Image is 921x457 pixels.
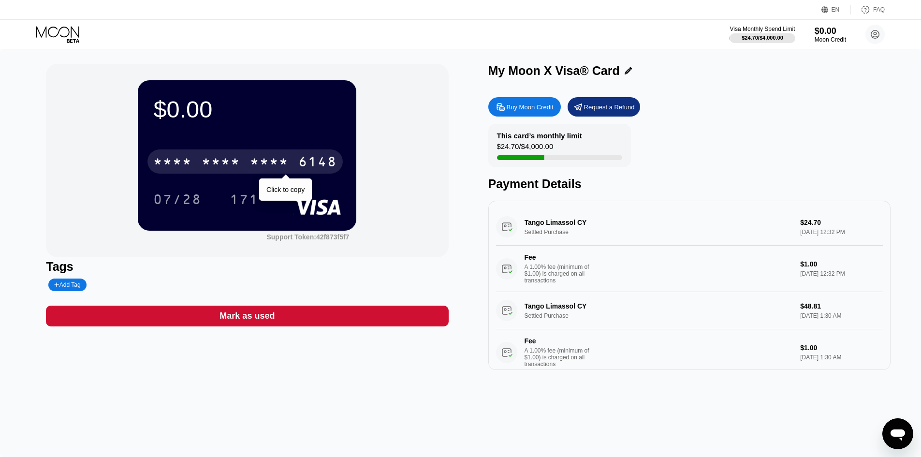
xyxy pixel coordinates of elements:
[815,26,846,43] div: $0.00Moon Credit
[266,233,349,241] div: Support Token:42f873f5f7
[54,281,80,288] div: Add Tag
[230,193,259,208] div: 171
[488,97,561,117] div: Buy Moon Credit
[568,97,640,117] div: Request a Refund
[800,344,882,352] div: $1.00
[742,35,783,41] div: $24.70 / $4,000.00
[496,246,883,292] div: FeeA 1.00% fee (minimum of $1.00) is charged on all transactions$1.00[DATE] 12:32 PM
[219,310,275,322] div: Mark as used
[46,306,448,326] div: Mark as used
[497,142,554,155] div: $24.70 / $4,000.00
[584,103,635,111] div: Request a Refund
[222,187,266,211] div: 171
[266,233,349,241] div: Support Token: 42f873f5f7
[46,260,448,274] div: Tags
[730,26,795,32] div: Visa Monthly Spend Limit
[815,26,846,36] div: $0.00
[496,329,883,376] div: FeeA 1.00% fee (minimum of $1.00) is charged on all transactions$1.00[DATE] 1:30 AM
[800,354,882,361] div: [DATE] 1:30 AM
[488,177,891,191] div: Payment Details
[832,6,840,13] div: EN
[525,347,597,368] div: A 1.00% fee (minimum of $1.00) is charged on all transactions
[815,36,846,43] div: Moon Credit
[851,5,885,15] div: FAQ
[821,5,851,15] div: EN
[48,279,86,291] div: Add Tag
[525,337,592,345] div: Fee
[497,132,582,140] div: This card’s monthly limit
[873,6,885,13] div: FAQ
[800,260,882,268] div: $1.00
[488,64,620,78] div: My Moon X Visa® Card
[266,186,305,193] div: Click to copy
[507,103,554,111] div: Buy Moon Credit
[298,155,337,171] div: 6148
[800,270,882,277] div: [DATE] 12:32 PM
[525,253,592,261] div: Fee
[146,187,209,211] div: 07/28
[153,193,202,208] div: 07/28
[730,26,795,43] div: Visa Monthly Spend Limit$24.70/$4,000.00
[525,264,597,284] div: A 1.00% fee (minimum of $1.00) is charged on all transactions
[153,96,341,123] div: $0.00
[882,418,913,449] iframe: Кнопка запуска окна обмена сообщениями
